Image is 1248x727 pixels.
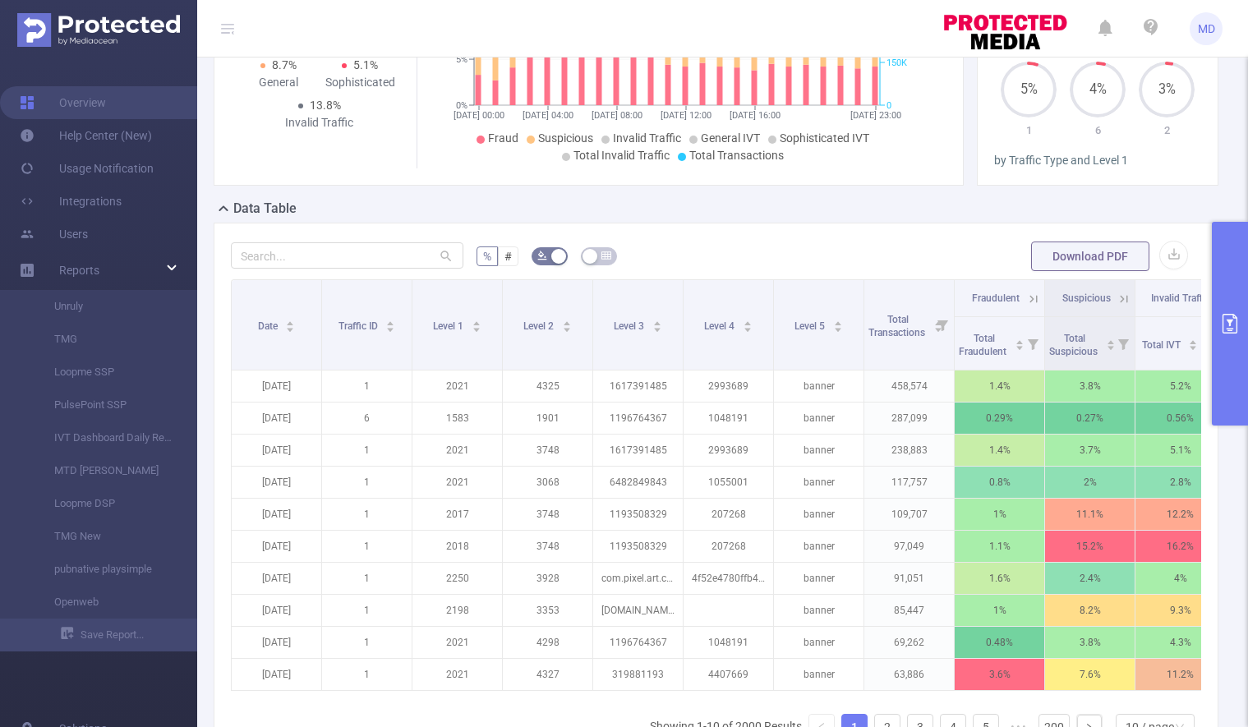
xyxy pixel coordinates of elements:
i: Filter menu [1021,317,1044,370]
p: 2 [1132,122,1201,139]
i: icon: caret-down [652,325,661,330]
p: 1.4% [955,370,1044,402]
p: 1048191 [684,627,773,658]
p: 97,049 [864,531,954,562]
tspan: [DATE] 16:00 [730,110,781,121]
span: Level 5 [794,320,827,332]
p: 2017 [412,499,502,530]
p: [DATE] [232,499,321,530]
div: Sort [1106,338,1116,347]
i: icon: caret-down [286,325,295,330]
a: Openweb [33,586,177,619]
p: 2021 [412,627,502,658]
p: 1048191 [684,403,773,434]
span: Level 1 [433,320,466,332]
p: 3748 [503,499,592,530]
p: 3748 [503,531,592,562]
div: Sort [1188,338,1198,347]
p: 2993689 [684,435,773,466]
div: by Traffic Type and Level 1 [994,152,1201,169]
p: banner [774,403,863,434]
tspan: [DATE] 12:00 [661,110,711,121]
p: 0.29% [955,403,1044,434]
a: MTD [PERSON_NAME] [33,454,177,487]
p: 1583 [412,403,502,434]
p: 1 [322,435,412,466]
p: 4407669 [684,659,773,690]
a: PulsePoint SSP [33,389,177,421]
div: Sophisticated [320,74,402,91]
p: [DATE] [232,563,321,594]
p: banner [774,435,863,466]
p: 117,757 [864,467,954,498]
p: 8.2% [1045,595,1135,626]
i: icon: caret-up [1106,338,1115,343]
span: Traffic ID [338,320,380,332]
i: Filter menu [931,280,954,370]
p: 15.2% [1045,531,1135,562]
p: 2.4% [1045,563,1135,594]
span: 5% [1001,83,1057,96]
i: icon: caret-down [562,325,571,330]
p: 287,099 [864,403,954,434]
p: 16.2% [1135,531,1225,562]
p: 11.2% [1135,659,1225,690]
p: 3.8% [1045,370,1135,402]
p: 7.6% [1045,659,1135,690]
button: Download PDF [1031,242,1149,271]
p: 6 [322,403,412,434]
p: 0.27% [1045,403,1135,434]
p: 2993689 [684,370,773,402]
p: 0.8% [955,467,1044,498]
i: icon: caret-up [1189,338,1198,343]
i: icon: table [601,251,611,260]
p: 3068 [503,467,592,498]
div: Sort [652,319,662,329]
span: Level 3 [614,320,647,332]
span: Total Transactions [868,314,928,338]
span: 4% [1070,83,1126,96]
p: 319881193 [593,659,683,690]
i: icon: caret-up [562,319,571,324]
span: 8.7% [272,58,297,71]
p: 85,447 [864,595,954,626]
div: Invalid Traffic [279,114,361,131]
img: Protected Media [17,13,180,47]
div: Sort [1015,338,1025,347]
p: 2021 [412,435,502,466]
p: 1% [955,499,1044,530]
a: Usage Notification [20,152,154,185]
i: icon: caret-up [1015,338,1024,343]
p: 1196764367 [593,403,683,434]
p: [DATE] [232,403,321,434]
a: TMG New [33,520,177,553]
p: 2021 [412,467,502,498]
p: 1196764367 [593,627,683,658]
span: Total Fraudulent [959,333,1009,357]
p: banner [774,531,863,562]
p: 2018 [412,531,502,562]
span: Total IVT [1142,339,1183,351]
p: 11.1% [1045,499,1135,530]
tspan: 0% [456,100,467,111]
tspan: [DATE] 23:00 [850,110,901,121]
p: banner [774,595,863,626]
i: icon: caret-down [1015,343,1024,348]
div: Sort [285,319,295,329]
span: MD [1198,12,1215,45]
div: Sort [472,319,481,329]
a: Integrations [20,185,122,218]
p: 91,051 [864,563,954,594]
span: Reports [59,264,99,277]
h2: Data Table [233,199,297,219]
p: [DATE] [232,627,321,658]
i: icon: caret-down [833,325,842,330]
tspan: 0 [886,100,891,111]
p: 2021 [412,659,502,690]
p: 1055001 [684,467,773,498]
span: Fraud [488,131,518,145]
span: Level 4 [704,320,737,332]
p: 1 [322,467,412,498]
p: 1% [955,595,1044,626]
i: icon: caret-up [833,319,842,324]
